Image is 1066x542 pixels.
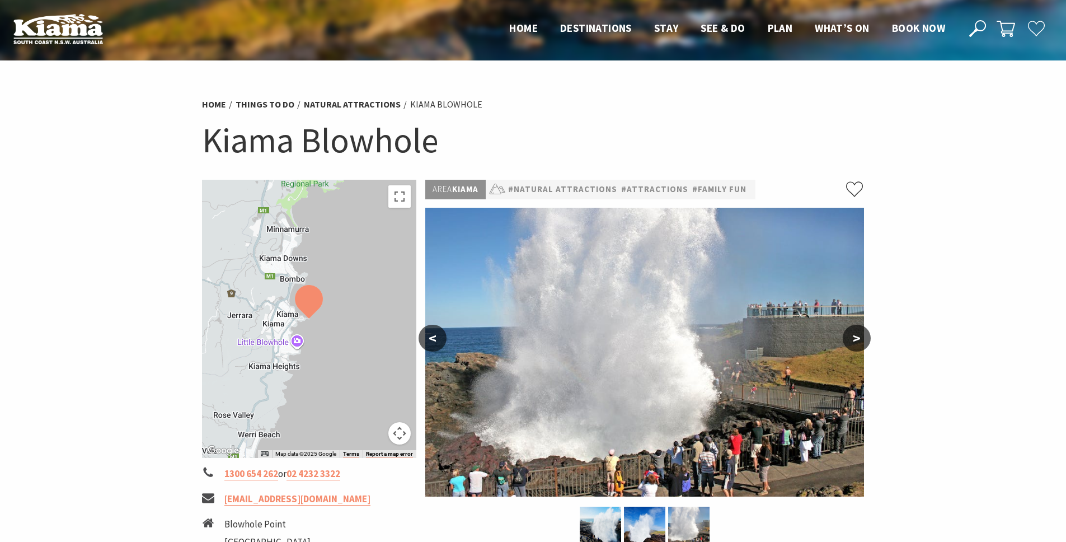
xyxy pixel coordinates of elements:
[366,451,413,457] a: Report a map error
[388,185,411,208] button: Toggle fullscreen view
[433,184,452,194] span: Area
[205,443,242,458] a: Open this area in Google Maps (opens a new window)
[224,493,370,506] a: [EMAIL_ADDRESS][DOMAIN_NAME]
[304,99,401,110] a: Natural Attractions
[202,466,417,482] li: or
[425,208,864,497] img: Kiama Blowhole
[498,20,956,38] nav: Main Menu
[692,183,746,197] a: #Family Fun
[275,451,336,457] span: Map data ©2025 Google
[261,450,269,458] button: Keyboard shortcuts
[224,468,278,480] a: 1300 654 262
[768,21,793,35] span: Plan
[410,97,482,112] li: Kiama Blowhole
[425,180,486,199] p: Kiama
[560,21,632,35] span: Destinations
[236,99,294,110] a: Things To Do
[843,325,871,352] button: >
[224,517,333,532] li: Blowhole Point
[815,21,870,35] span: What’s On
[205,443,242,458] img: Google
[343,451,359,457] a: Terms (opens in new tab)
[388,422,411,445] button: Map camera controls
[508,183,617,197] a: #Natural Attractions
[892,21,945,35] span: Book now
[202,99,226,110] a: Home
[202,118,865,163] h1: Kiama Blowhole
[621,183,688,197] a: #Attractions
[509,21,538,35] span: Home
[654,21,679,35] span: Stay
[287,468,340,480] a: 02 4232 3322
[419,325,447,352] button: <
[13,13,103,44] img: Kiama Logo
[701,21,745,35] span: See & Do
